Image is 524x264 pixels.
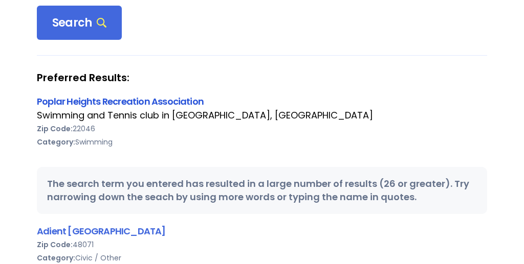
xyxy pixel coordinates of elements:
div: The search term you entered has resulted in a large number of results (26 or greater). Try narrow... [37,167,487,214]
div: 48071 [37,238,487,251]
div: 22046 [37,122,487,135]
b: Zip Code: [37,124,73,134]
div: Swimming [37,135,487,149]
b: Category: [37,253,75,263]
strong: Preferred Results: [37,71,487,84]
div: Poplar Heights Recreation Association [37,94,487,108]
a: Adient [GEOGRAPHIC_DATA] [37,225,166,237]
b: Zip Code: [37,239,73,250]
span: Search [52,16,106,30]
a: Poplar Heights Recreation Association [37,95,204,108]
b: Category: [37,137,75,147]
div: Search [37,6,122,40]
div: Swimming and Tennis club in [GEOGRAPHIC_DATA], [GEOGRAPHIC_DATA] [37,109,487,122]
div: Adient [GEOGRAPHIC_DATA] [37,224,487,238]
